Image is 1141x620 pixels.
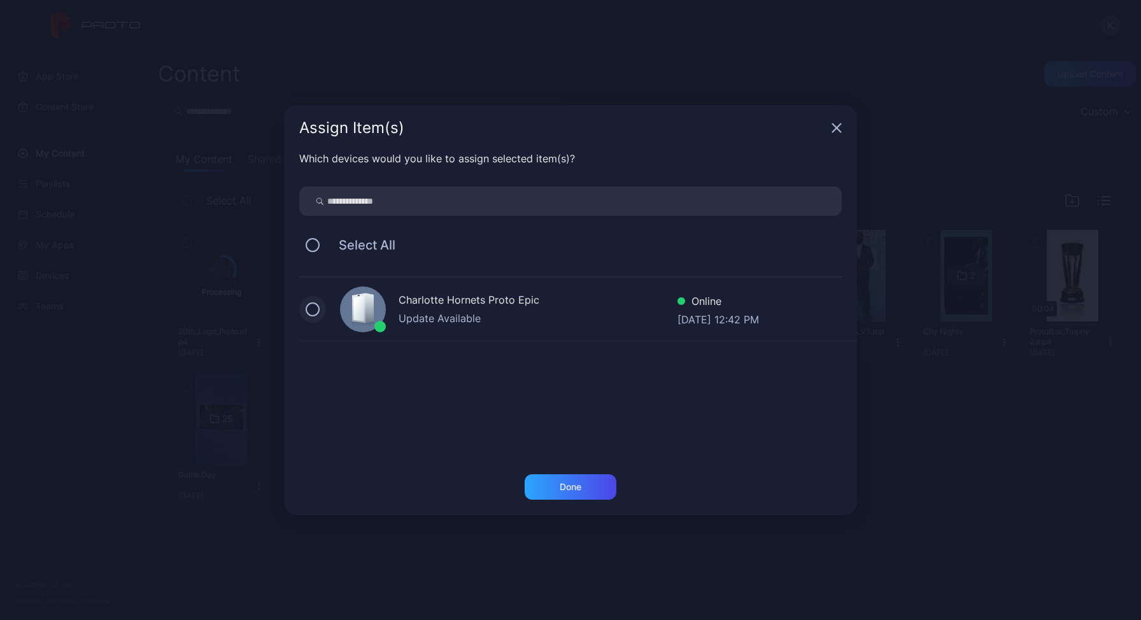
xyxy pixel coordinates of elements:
div: [DATE] 12:42 PM [677,312,759,325]
div: Online [677,293,759,312]
button: Done [525,474,616,500]
span: Select All [326,237,395,253]
div: Assign Item(s) [299,120,826,136]
div: Update Available [399,311,677,326]
div: Done [560,482,581,492]
div: Charlotte Hornets Proto Epic [399,292,677,311]
div: Which devices would you like to assign selected item(s)? [299,151,842,166]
